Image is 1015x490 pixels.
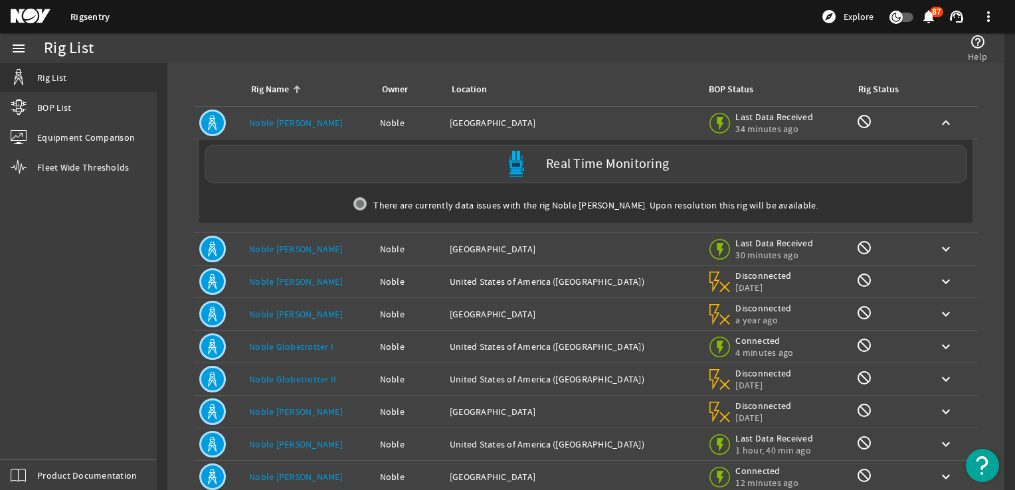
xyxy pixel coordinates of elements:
[450,82,691,97] div: Location
[249,438,343,450] a: Noble [PERSON_NAME]
[380,470,439,483] div: Noble
[353,197,367,210] img: grey.svg
[938,371,954,387] mat-icon: keyboard_arrow_down
[37,71,66,84] span: Rig List
[938,436,954,452] mat-icon: keyboard_arrow_down
[966,449,999,482] button: Open Resource Center
[921,10,935,24] button: 87
[844,10,874,23] span: Explore
[938,469,954,485] mat-icon: keyboard_arrow_down
[249,471,343,483] a: Noble [PERSON_NAME]
[249,308,343,320] a: Noble [PERSON_NAME]
[450,470,696,483] div: [GEOGRAPHIC_DATA]
[735,477,798,489] span: 12 minutes ago
[382,82,408,97] div: Owner
[735,249,813,261] span: 30 minutes ago
[938,404,954,420] mat-icon: keyboard_arrow_down
[735,302,792,314] span: Disconnected
[199,145,972,183] a: Real Time Monitoring
[938,339,954,355] mat-icon: keyboard_arrow_down
[452,82,487,97] div: Location
[856,240,872,256] mat-icon: Rig Monitoring not available for this rig
[735,347,793,359] span: 4 minutes ago
[450,372,696,386] div: United States of America ([GEOGRAPHIC_DATA])
[380,82,434,97] div: Owner
[249,341,333,353] a: Noble Globetrotter I
[970,34,986,50] mat-icon: help_outline
[735,270,792,282] span: Disconnected
[856,114,872,129] mat-icon: Rig Monitoring not available for this rig
[450,307,696,321] div: [GEOGRAPHIC_DATA]
[37,131,135,144] span: Equipment Comparison
[735,314,792,326] span: a year ago
[70,11,110,23] a: Rigsentry
[546,157,669,171] label: Real Time Monitoring
[856,272,872,288] mat-icon: Rig Monitoring not available for this rig
[938,115,954,131] mat-icon: keyboard_arrow_up
[450,405,696,418] div: [GEOGRAPHIC_DATA]
[856,337,872,353] mat-icon: Rig Monitoring not available for this rig
[450,438,696,451] div: United States of America ([GEOGRAPHIC_DATA])
[735,400,792,412] span: Disconnected
[249,243,343,255] a: Noble [PERSON_NAME]
[938,241,954,257] mat-icon: keyboard_arrow_down
[735,335,793,347] span: Connected
[735,123,813,135] span: 34 minutes ago
[735,444,813,456] span: 1 hour, 40 min ago
[968,50,987,63] span: Help
[856,402,872,418] mat-icon: Rig Monitoring not available for this rig
[938,306,954,322] mat-icon: keyboard_arrow_down
[735,465,798,477] span: Connected
[380,340,439,353] div: Noble
[921,9,937,25] mat-icon: notifications
[450,116,696,129] div: [GEOGRAPHIC_DATA]
[249,406,343,418] a: Noble [PERSON_NAME]
[37,101,71,114] span: BOP List
[735,111,813,123] span: Last Data Received
[44,42,94,55] div: Rig List
[251,82,289,97] div: Rig Name
[856,370,872,386] mat-icon: Rig Monitoring not available for this rig
[503,151,529,177] img: Bluepod.svg
[735,367,792,379] span: Disconnected
[856,305,872,321] mat-icon: Rig Monitoring not available for this rig
[199,189,972,222] div: There are currently data issues with the rig Noble [PERSON_NAME]. Upon resolution this rig will b...
[380,116,439,129] div: Noble
[249,276,343,287] a: Noble [PERSON_NAME]
[816,6,879,27] button: Explore
[249,117,343,129] a: Noble [PERSON_NAME]
[450,242,696,256] div: [GEOGRAPHIC_DATA]
[735,432,813,444] span: Last Data Received
[380,372,439,386] div: Noble
[249,82,364,97] div: Rig Name
[735,412,792,424] span: [DATE]
[938,274,954,289] mat-icon: keyboard_arrow_down
[858,82,899,97] div: Rig Status
[450,275,696,288] div: United States of America ([GEOGRAPHIC_DATA])
[380,405,439,418] div: Noble
[856,467,872,483] mat-icon: Rig Monitoring not available for this rig
[735,282,792,293] span: [DATE]
[972,1,1004,33] button: more_vert
[735,237,813,249] span: Last Data Received
[37,469,137,482] span: Product Documentation
[37,161,129,174] span: Fleet Wide Thresholds
[450,340,696,353] div: United States of America ([GEOGRAPHIC_DATA])
[380,307,439,321] div: Noble
[11,41,27,56] mat-icon: menu
[380,438,439,451] div: Noble
[735,379,792,391] span: [DATE]
[856,435,872,451] mat-icon: Rig Monitoring not available for this rig
[821,9,837,25] mat-icon: explore
[949,9,965,25] mat-icon: support_agent
[249,373,336,385] a: Noble Globetrotter II
[709,82,753,97] div: BOP Status
[380,242,439,256] div: Noble
[380,275,439,288] div: Noble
